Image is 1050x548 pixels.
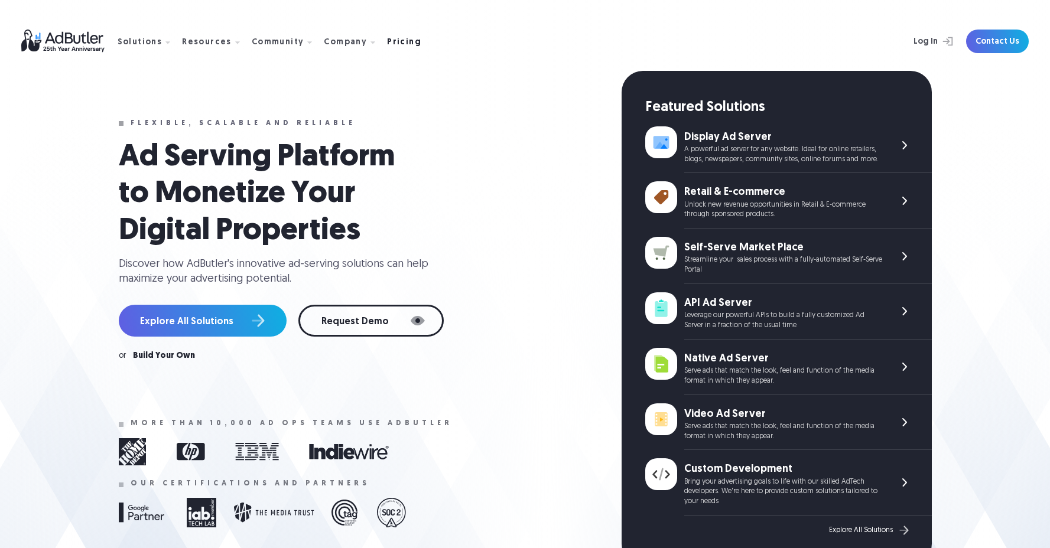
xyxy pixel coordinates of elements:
[684,311,882,331] div: Leverage our powerful APIs to build a fully customized Ad Server in a fraction of the usual time
[645,340,932,395] a: Native Ad Server Serve ads that match the look, feel and function of the media format in which th...
[645,284,932,340] a: API Ad Server Leverage our powerful APIs to build a fully customized Ad Server in a fraction of t...
[119,305,287,337] a: Explore All Solutions
[684,296,882,311] div: API Ad Server
[252,38,304,47] div: Community
[298,305,444,337] a: Request Demo
[684,407,882,422] div: Video Ad Server
[645,118,932,174] a: Display Ad Server A powerful ad server for any website. Ideal for online retailers, blogs, newspa...
[684,477,882,507] div: Bring your advertising goals to life with our skilled AdTech developers. We're here to provide cu...
[645,395,932,451] a: Video Ad Server Serve ads that match the look, feel and function of the media format in which the...
[684,255,882,275] div: Streamline your sales process with a fully-automated Self-Serve Portal
[131,419,453,428] div: More than 10,000 ad ops teams use adbutler
[119,139,426,250] h1: Ad Serving Platform to Monetize Your Digital Properties
[387,38,421,47] div: Pricing
[645,173,932,229] a: Retail & E-commerce Unlock new revenue opportunities in Retail & E-commerce through sponsored pro...
[966,30,1029,53] a: Contact Us
[118,38,162,47] div: Solutions
[684,366,882,386] div: Serve ads that match the look, feel and function of the media format in which they appear.
[182,38,232,47] div: Resources
[829,523,912,538] a: Explore All Solutions
[684,351,882,366] div: Native Ad Server
[131,119,356,128] div: Flexible, scalable and reliable
[684,130,882,145] div: Display Ad Server
[684,422,882,442] div: Serve ads that match the look, feel and function of the media format in which they appear.
[684,462,882,477] div: Custom Development
[684,240,882,255] div: Self-Serve Market Place
[645,229,932,284] a: Self-Serve Market Place Streamline your sales process with a fully-automated Self-Serve Portal
[387,36,431,47] a: Pricing
[131,480,370,488] div: Our certifications and partners
[684,145,882,165] div: A powerful ad server for any website. Ideal for online retailers, blogs, newspapers, community si...
[119,257,438,286] div: Discover how AdButler's innovative ad-serving solutions can help maximize your advertising potent...
[684,200,882,220] div: Unlock new revenue opportunities in Retail & E-commerce through sponsored products.
[684,185,882,200] div: Retail & E-commerce
[829,526,893,534] div: Explore All Solutions
[645,98,932,118] div: Featured Solutions
[133,352,195,360] a: Build Your Own
[119,352,126,360] div: or
[882,30,959,53] a: Log In
[645,450,932,516] a: Custom Development Bring your advertising goals to life with our skilled AdTech developers. We're...
[324,38,367,47] div: Company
